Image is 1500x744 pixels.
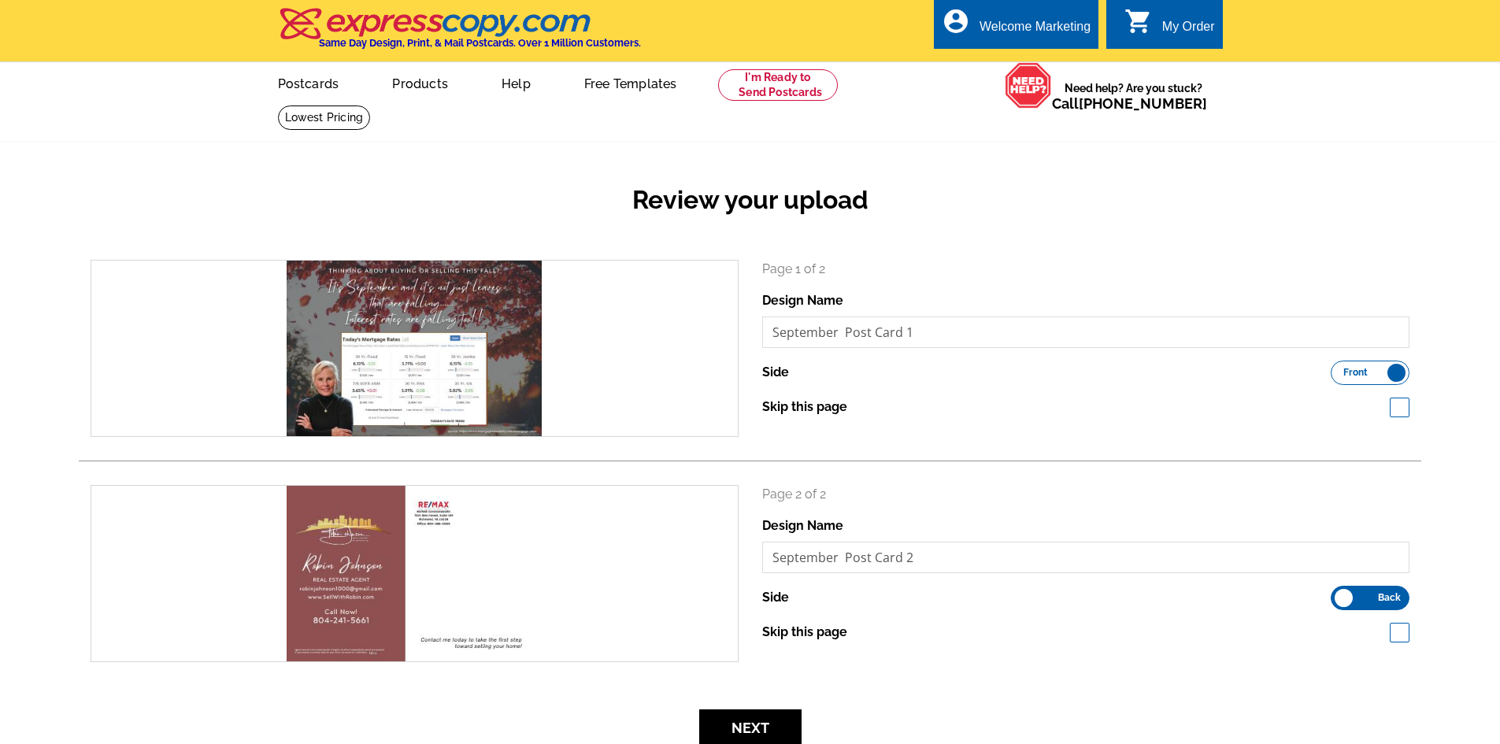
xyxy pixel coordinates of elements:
[980,20,1091,42] div: Welcome Marketing
[1052,95,1207,112] span: Call
[559,64,702,101] a: Free Templates
[942,7,970,35] i: account_circle
[278,19,641,49] a: Same Day Design, Print, & Mail Postcards. Over 1 Million Customers.
[762,291,843,310] label: Design Name
[253,64,365,101] a: Postcards
[762,398,847,416] label: Skip this page
[1052,80,1215,112] span: Need help? Are you stuck?
[319,37,641,49] h4: Same Day Design, Print, & Mail Postcards. Over 1 Million Customers.
[1162,20,1215,42] div: My Order
[1079,95,1207,112] a: [PHONE_NUMBER]
[762,485,1410,504] p: Page 2 of 2
[1124,7,1153,35] i: shopping_cart
[762,363,789,382] label: Side
[1343,368,1368,376] span: Front
[762,542,1410,573] input: File Name
[762,588,789,607] label: Side
[1378,594,1401,601] span: Back
[762,516,843,535] label: Design Name
[79,185,1421,215] h2: Review your upload
[762,623,847,642] label: Skip this page
[476,64,556,101] a: Help
[1124,17,1215,37] a: shopping_cart My Order
[762,260,1410,279] p: Page 1 of 2
[367,64,473,101] a: Products
[762,316,1410,348] input: File Name
[1005,62,1052,109] img: help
